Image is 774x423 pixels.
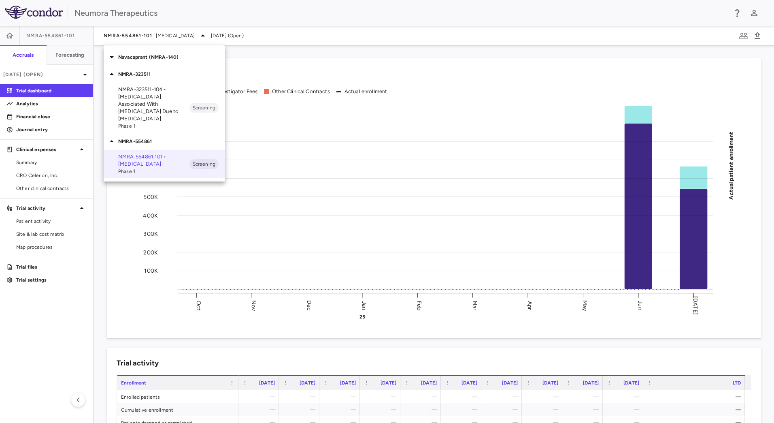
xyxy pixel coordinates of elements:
[118,168,189,175] span: Phase 1
[104,66,225,83] div: NMRA-323511
[118,86,189,122] p: NMRA-323511-104 • [MEDICAL_DATA] Associated With [MEDICAL_DATA] Due to [MEDICAL_DATA]
[104,133,225,150] div: NMRA-554861
[118,138,225,145] p: NMRA-554861
[104,49,225,66] div: Navacaprant (NMRA-140)
[189,104,219,111] span: Screening
[118,153,189,168] p: NMRA‐554861‐101 • [MEDICAL_DATA]
[189,160,219,168] span: Screening
[118,70,225,78] p: NMRA-323511
[104,150,225,178] div: NMRA‐554861‐101 • [MEDICAL_DATA]Phase 1Screening
[118,53,225,61] p: Navacaprant (NMRA-140)
[118,122,189,130] span: Phase 1
[104,83,225,133] div: NMRA-323511-104 • [MEDICAL_DATA] Associated With [MEDICAL_DATA] Due to [MEDICAL_DATA]Phase 1Scree...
